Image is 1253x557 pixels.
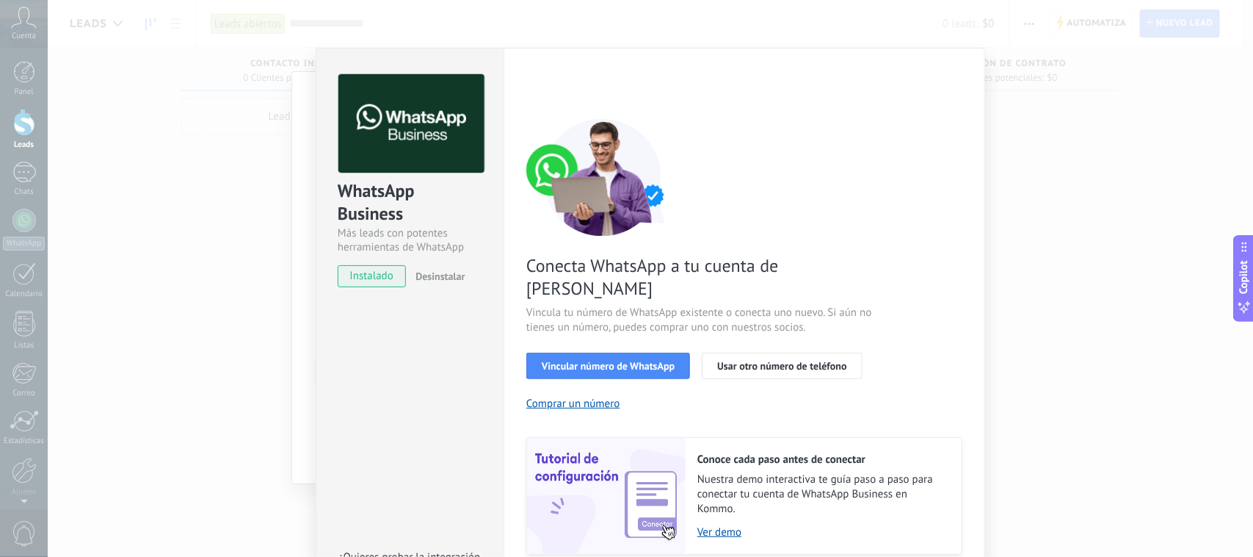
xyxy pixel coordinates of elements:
span: Conecta WhatsApp a tu cuenta de [PERSON_NAME] [526,254,876,300]
button: Vincular número de WhatsApp [526,353,690,379]
span: Desinstalar [415,270,465,283]
img: logo_main.png [338,74,484,173]
div: WhatsApp Business [338,179,482,226]
span: Copilot [1237,261,1252,295]
span: Usar otro número de teléfono [717,361,846,371]
h2: Conoce cada paso antes de conectar [697,453,947,467]
button: Usar otro número de teléfono [702,353,862,379]
span: Vincular número de WhatsApp [542,361,675,371]
span: Vincula tu número de WhatsApp existente o conecta uno nuevo. Si aún no tienes un número, puedes c... [526,306,876,335]
div: Más leads con potentes herramientas de WhatsApp [338,226,482,254]
a: Ver demo [697,525,947,539]
span: instalado [338,265,405,287]
span: Nuestra demo interactiva te guía paso a paso para conectar tu cuenta de WhatsApp Business en Kommo. [697,472,947,517]
img: connect number [526,118,680,236]
button: Desinstalar [410,265,465,287]
button: Comprar un número [526,397,620,411]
